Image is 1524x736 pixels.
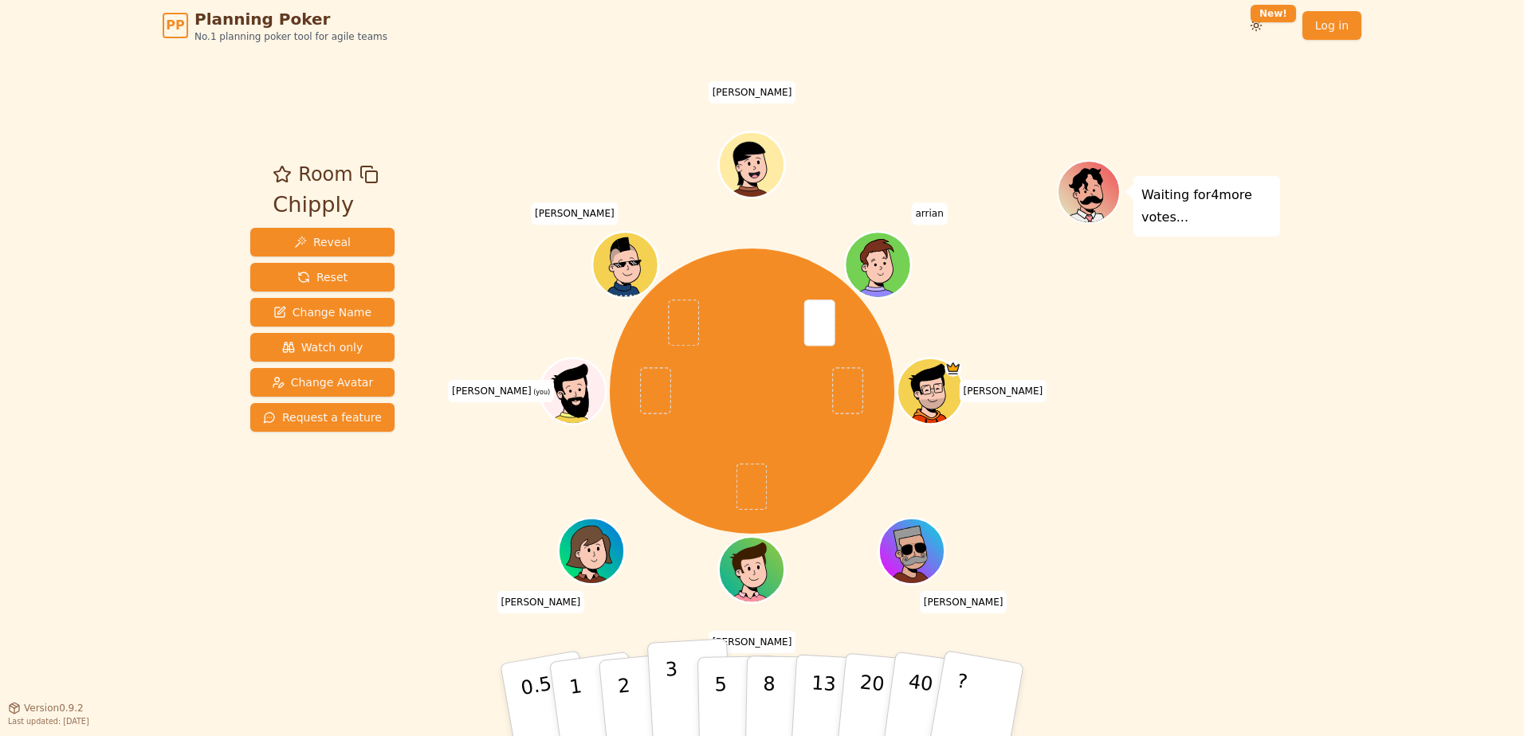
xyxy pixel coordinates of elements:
button: Reveal [250,228,395,256]
div: Chipply [273,189,378,221]
span: Reveal [294,234,351,250]
span: Click to change your name [920,591,1007,613]
button: Version0.9.2 [8,702,84,714]
button: Click to change your avatar [542,360,604,422]
span: Click to change your name [709,81,796,104]
span: Change Name [273,304,371,320]
a: Log in [1302,11,1361,40]
button: Reset [250,263,395,292]
button: Change Name [250,298,395,327]
span: (you) [532,389,551,396]
span: Click to change your name [709,631,796,653]
span: Click to change your name [531,202,619,225]
button: Change Avatar [250,368,395,397]
span: Planning Poker [194,8,387,30]
button: Request a feature [250,403,395,432]
span: PP [166,16,184,35]
span: Change Avatar [272,374,374,390]
span: Click to change your name [960,380,1047,402]
p: Waiting for 4 more votes... [1141,184,1272,229]
span: Version 0.9.2 [24,702,84,714]
button: Watch only [250,333,395,362]
span: No.1 planning poker tool for agile teams [194,30,387,43]
a: PPPlanning PokerNo.1 planning poker tool for agile teams [163,8,387,43]
span: Click to change your name [911,202,947,225]
span: Watch only [282,339,363,355]
span: Click to change your name [497,591,585,613]
span: Room [298,160,352,189]
div: New! [1251,5,1296,22]
span: Reset [297,269,348,285]
span: Request a feature [263,409,382,425]
span: Last updated: [DATE] [8,717,89,726]
button: Add as favourite [273,160,292,189]
span: Matthew is the host [945,360,962,377]
span: Click to change your name [448,380,554,402]
button: New! [1242,11,1271,40]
